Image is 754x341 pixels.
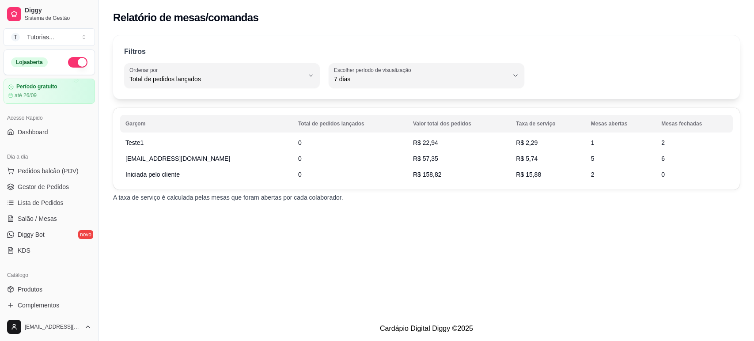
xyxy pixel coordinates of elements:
label: Escolher período de visualização [334,66,414,74]
div: Tutorias ... [27,33,54,42]
span: 0 [661,171,665,178]
span: Salão / Mesas [18,214,57,223]
span: Dashboard [18,128,48,136]
article: Período gratuito [16,83,57,90]
a: Salão / Mesas [4,212,95,226]
span: 6 [661,155,665,162]
p: A taxa de serviço é calculada pelas mesas que foram abertas por cada colaborador. [113,193,740,202]
a: Complementos [4,298,95,312]
article: até 26/09 [15,92,37,99]
div: Acesso Rápido [4,111,95,125]
footer: Cardápio Digital Diggy © 2025 [99,316,754,341]
th: Mesas abertas [586,115,656,133]
label: Ordenar por [129,66,161,74]
a: Produtos [4,282,95,296]
span: [EMAIL_ADDRESS][DOMAIN_NAME] [25,323,81,330]
th: Valor total dos pedidos [408,115,511,133]
button: Pedidos balcão (PDV) [4,164,95,178]
a: Período gratuitoaté 26/09 [4,79,95,104]
span: 2 [591,171,595,178]
span: Complementos [18,301,59,310]
p: Filtros [124,46,146,57]
span: Teste1 [125,138,144,147]
div: Catálogo [4,268,95,282]
button: Ordenar porTotal de pedidos lançados [124,63,320,88]
span: R$ 15,88 [516,171,541,178]
a: KDS [4,243,95,258]
button: [EMAIL_ADDRESS][DOMAIN_NAME] [4,316,95,337]
a: Dashboard [4,125,95,139]
span: R$ 5,74 [516,155,538,162]
span: Diggy [25,7,91,15]
a: Gestor de Pedidos [4,180,95,194]
span: 0 [298,139,302,146]
span: Iniciada pelo cliente [125,170,180,179]
button: Escolher período de visualização7 dias [329,63,524,88]
span: Pedidos balcão (PDV) [18,167,79,175]
span: Total de pedidos lançados [129,75,304,83]
th: Total de pedidos lançados [293,115,408,133]
a: DiggySistema de Gestão [4,4,95,25]
span: 5 [591,155,595,162]
span: Lista de Pedidos [18,198,64,207]
span: R$ 57,35 [413,155,438,162]
span: R$ 22,94 [413,139,438,146]
span: 1 [591,139,595,146]
span: [EMAIL_ADDRESS][DOMAIN_NAME] [125,154,230,163]
span: Gestor de Pedidos [18,182,69,191]
div: Dia a dia [4,150,95,164]
span: R$ 158,82 [413,171,442,178]
button: Select a team [4,28,95,46]
div: Loja aberta [11,57,48,67]
button: Alterar Status [68,57,87,68]
span: 7 dias [334,75,508,83]
th: Garçom [120,115,293,133]
h2: Relatório de mesas/comandas [113,11,258,25]
span: Diggy Bot [18,230,45,239]
span: 0 [298,155,302,162]
span: Sistema de Gestão [25,15,91,22]
span: R$ 2,29 [516,139,538,146]
span: KDS [18,246,30,255]
span: T [11,33,20,42]
span: 2 [661,139,665,146]
th: Taxa de serviço [511,115,585,133]
a: Diggy Botnovo [4,227,95,242]
span: Produtos [18,285,42,294]
a: Lista de Pedidos [4,196,95,210]
th: Mesas fechadas [656,115,733,133]
span: 0 [298,171,302,178]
